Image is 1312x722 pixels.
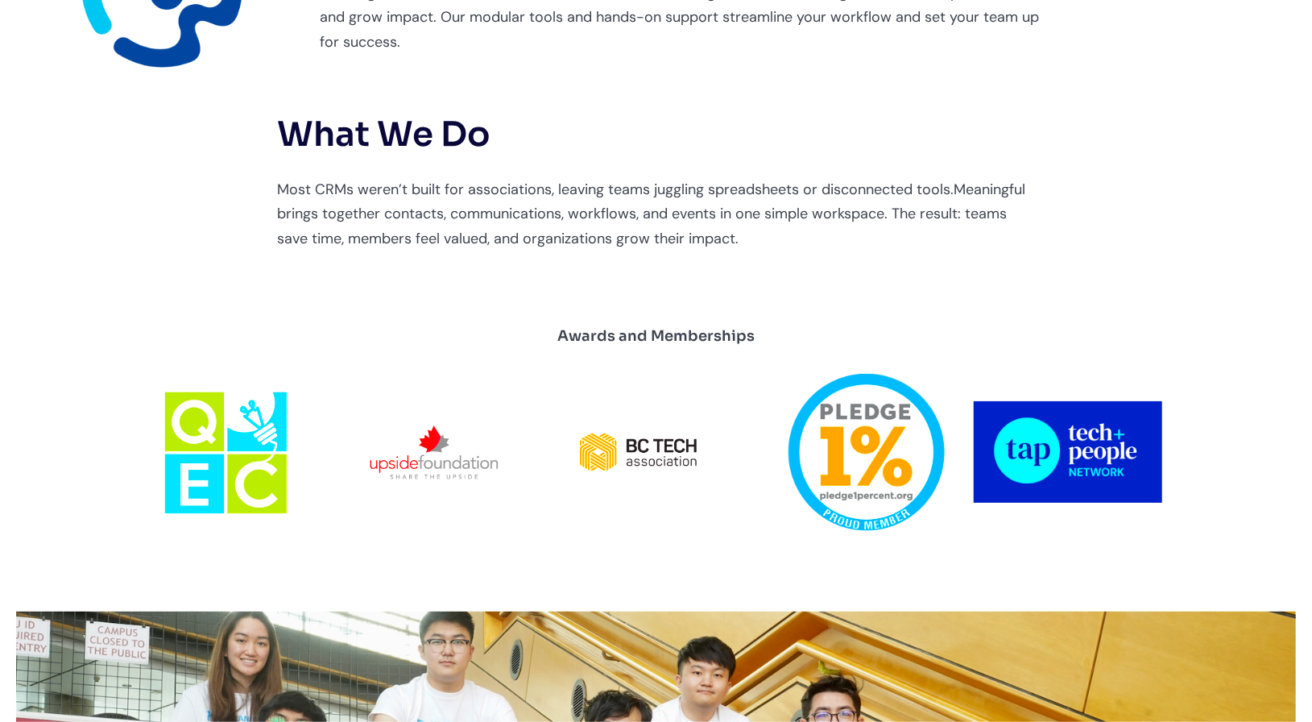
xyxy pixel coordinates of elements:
p: Most CRMs weren’t built for associations, leaving teams juggling spreadsheets or disconnected too... [278,177,1035,251]
img: British Columbia Technology Association Logo [576,430,705,474]
img: Queen's Entrepreneurship Competition Logo [153,380,298,525]
img: Upside Pledge Logo [370,425,499,479]
div: Awards and Memberships [557,323,755,349]
img: One Percent Pledge Logo [780,374,945,531]
h2: What We Do [278,116,1035,153]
